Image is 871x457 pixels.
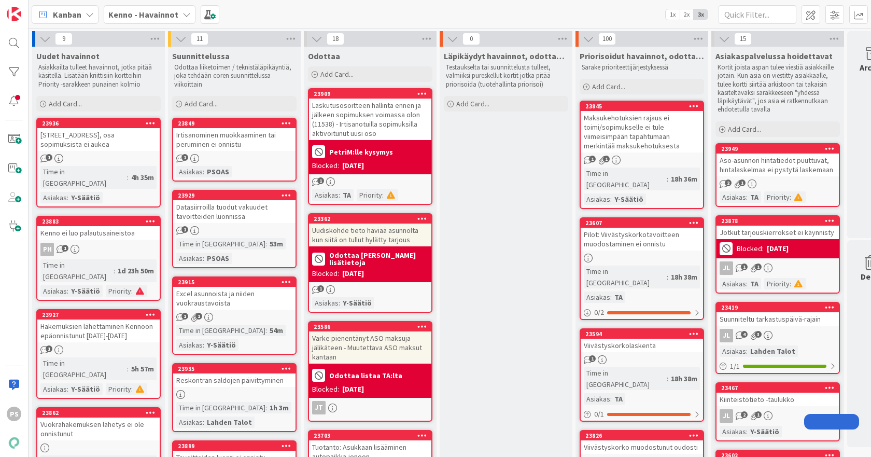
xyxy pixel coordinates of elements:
span: 1 [755,411,762,418]
div: 23878 [721,217,839,225]
span: 1 [181,313,188,320]
div: 23935Reskontran saldojen päivittyminen [173,364,296,387]
div: 23362Uudiskohde tieto häviää asunnolta kun siitä on tullut hylätty tarjous [309,214,431,246]
div: [DATE] [767,243,789,254]
span: 2x [680,9,694,20]
div: 23826 [585,432,703,439]
div: 4h 35m [129,172,157,183]
span: 11 [191,33,208,45]
div: Time in [GEOGRAPHIC_DATA] [176,238,265,250]
div: [DATE] [342,384,364,395]
span: : [67,285,68,297]
div: 23607 [585,219,703,227]
div: Viivästyskorkolaskenta [581,339,703,352]
span: : [610,393,612,405]
img: avatar [7,436,21,450]
div: JL [717,409,839,423]
div: 23419Suunniteltu tarkastuspäivä-rajain [717,303,839,326]
span: : [746,191,748,203]
div: 18h 38m [668,271,700,283]
span: 0 [462,33,480,45]
span: : [790,278,791,289]
div: 23419 [717,303,839,312]
span: 4 [741,331,748,338]
div: Y-Säätiö [68,285,103,297]
span: : [265,238,267,250]
div: 23594Viivästyskorkolaskenta [581,329,703,352]
span: : [339,297,340,309]
div: 23915 [173,278,296,287]
div: 23862Vuokrahakemuksen lähetys ei ole onnistunut [37,408,160,440]
span: 1 [741,264,748,270]
span: 100 [598,33,616,45]
span: 1 [603,156,610,162]
div: Priority [106,285,131,297]
div: 23949 [721,145,839,153]
div: 23467Kiinteistötieto -taulukko [717,383,839,406]
p: Asiakkailta tulleet havainnot, jotka pitää käsitellä. Lisätään kriittisiin kortteihin Priority -s... [38,63,159,89]
span: : [610,193,612,205]
span: 1 [195,313,202,320]
div: PS [7,407,21,421]
span: : [265,402,267,413]
div: Laskutusosoitteen hallinta ennen ja jälkeen sopimuksen voimassa olon (11538) - Irtisanotuilla sop... [309,99,431,140]
span: : [265,325,267,336]
div: 0/2 [581,306,703,319]
div: Asiakas [40,383,67,395]
div: Asiakas [312,189,339,201]
div: 23899 [178,442,296,450]
div: Y-Säätiö [204,339,238,351]
div: 23909 [314,90,431,98]
div: 23862 [37,408,160,418]
input: Quick Filter... [719,5,796,24]
span: 1 [46,345,52,352]
div: TA [612,393,625,405]
div: 23607 [581,218,703,228]
div: Varke pienentänyt ASO maksuja jälikäteen - Muutettava ASO maksut kantaan [309,331,431,364]
div: 23878Jotkut tarjouskierrokset ei käynnisty [717,216,839,239]
div: 23467 [721,384,839,392]
div: Priority [764,191,790,203]
div: Datasiirroilla tuodut vakuudet tavoitteiden luonnissa [173,200,296,223]
span: : [203,253,204,264]
div: Blocked: [312,160,339,171]
div: 23845 [585,103,703,110]
span: : [746,278,748,289]
span: : [203,339,204,351]
span: : [339,189,340,201]
div: Asiakas [40,285,67,297]
span: : [203,417,204,428]
div: Y-Säätiö [68,192,103,203]
span: Add Card... [456,99,489,108]
div: 23703 [309,431,431,440]
span: 1x [666,9,680,20]
div: Asiakas [584,193,610,205]
b: Odottaa [PERSON_NAME] lisätietoja [329,252,428,266]
div: Time in [GEOGRAPHIC_DATA] [584,367,667,390]
span: : [667,373,668,384]
span: 9 [55,33,73,45]
span: : [610,292,612,303]
div: Asiakas [720,426,746,437]
div: 23936 [42,120,160,127]
div: Asiakas [40,192,67,203]
div: JL [720,409,733,423]
span: Asiakaspalvelussa hoidettavat [715,51,833,61]
div: Kenno ei luo palautusaineistoa [37,226,160,240]
div: 23849 [173,119,296,128]
span: 1 [589,355,596,362]
div: Suunniteltu tarkastuspäivä-rajain [717,312,839,326]
span: Kanban [53,8,81,21]
div: 23883 [42,218,160,225]
div: Lahden Talot [204,417,255,428]
div: 23586 [314,323,431,330]
div: Jotkut tarjouskierrokset ei käynnisty [717,226,839,239]
div: PSOAS [204,166,232,177]
div: 53m [267,238,286,250]
span: : [67,383,68,395]
div: 23878 [717,216,839,226]
span: : [127,172,129,183]
div: 23949Aso-asunnon hintatiedot puuttuvat, hintalaskelmaa ei pystytä laskemaan [717,144,839,176]
div: [STREET_ADDRESS], osa sopimuksista ei aukea [37,128,160,151]
div: [DATE] [342,160,364,171]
